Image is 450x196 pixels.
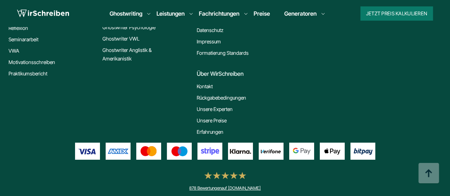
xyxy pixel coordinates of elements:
img: Visa [75,143,100,160]
a: Rückgabebedingungen [197,94,246,102]
a: VWA [9,47,19,55]
a: Preise [254,10,270,17]
a: Motivationsschreiben [9,58,55,67]
a: Unsere Preise [197,116,227,125]
img: Klarna [228,143,253,160]
img: Stripe [197,143,222,160]
a: Seminararbeit [9,35,38,44]
a: Erfahrungen [197,128,223,136]
button: Jetzt Preis kalkulieren [360,6,433,21]
a: Datenschutz [197,26,223,35]
a: Impressum [197,37,221,46]
a: Unsere Experten [197,105,233,113]
img: Verifone [259,143,284,160]
img: Bitpay [350,143,375,160]
img: ApplePay [320,143,345,160]
a: Ghostwriter Psychologie [102,23,155,32]
img: Amex [106,143,131,160]
a: Ghostwriting [110,9,142,18]
a: Formatierung Standards [197,49,249,57]
img: logo wirschreiben [17,8,69,19]
a: Kundenbewertungen & Erfahrungen zu Akad-Eule.de. Mehr Infos anzeigen. [189,185,261,191]
a: Kontakt [197,82,213,91]
div: Über WirSchreiben [197,69,274,78]
img: Maestro [167,143,192,160]
a: Ghostwriter VWL [102,35,139,43]
a: Reflexion [9,24,28,32]
img: GooglePay [289,143,314,160]
a: Fachrichtungen [199,9,239,18]
a: Ghostwriter Anglistik & Amerikanistik [102,46,159,63]
a: Generatoren [284,9,317,18]
img: Mastercard [136,143,161,160]
span: auf [DOMAIN_NAME] [221,185,261,191]
img: button top [418,163,439,184]
a: Leistungen [157,9,185,18]
a: Praktikumsbericht [9,69,47,78]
